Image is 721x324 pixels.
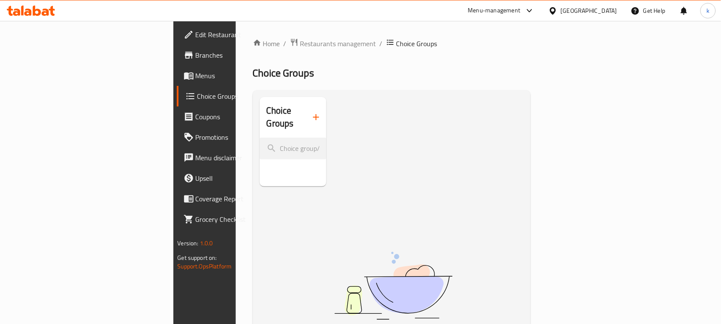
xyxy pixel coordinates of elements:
[196,173,287,183] span: Upsell
[177,209,294,230] a: Grocery Checklist
[468,6,521,16] div: Menu-management
[178,238,199,249] span: Version:
[177,106,294,127] a: Coupons
[177,189,294,209] a: Coverage Report
[200,238,213,249] span: 1.0.0
[177,24,294,45] a: Edit Restaurant
[396,38,437,49] span: Choice Groups
[196,132,287,142] span: Promotions
[706,6,709,15] span: k
[177,168,294,189] a: Upsell
[197,91,287,101] span: Choice Groups
[300,38,376,49] span: Restaurants management
[196,214,287,224] span: Grocery Checklist
[178,261,232,272] a: Support.OpsPlatform
[196,29,287,40] span: Edit Restaurant
[253,38,531,49] nav: breadcrumb
[260,138,327,159] input: search
[177,147,294,168] a: Menu disclaimer
[561,6,617,15] div: [GEOGRAPHIC_DATA]
[196,153,287,163] span: Menu disclaimer
[196,112,287,122] span: Coupons
[178,252,217,263] span: Get support on:
[177,86,294,106] a: Choice Groups
[290,38,376,49] a: Restaurants management
[177,127,294,147] a: Promotions
[380,38,383,49] li: /
[196,71,287,81] span: Menus
[177,65,294,86] a: Menus
[196,50,287,60] span: Branches
[196,194,287,204] span: Coverage Report
[177,45,294,65] a: Branches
